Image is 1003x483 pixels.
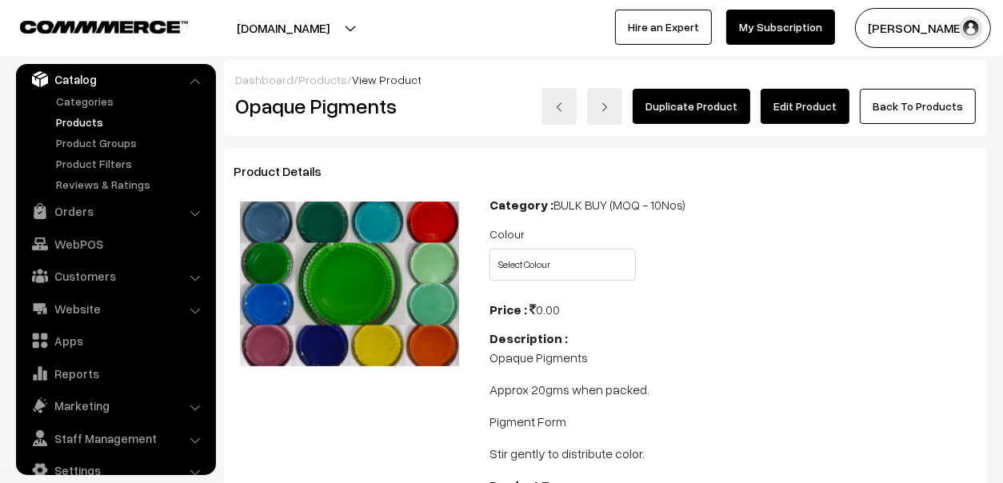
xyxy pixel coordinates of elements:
[52,176,210,193] a: Reviews & Ratings
[240,202,460,366] img: 17559536079916Opaque-Collage.png
[52,93,210,110] a: Categories
[20,391,210,420] a: Marketing
[235,94,466,118] h2: Opaque Pigments
[52,114,210,130] a: Products
[860,89,976,124] a: Back To Products
[490,413,566,429] span: Pigment Form
[490,226,525,242] label: Colour
[490,348,977,367] p: Opaque Pigments
[554,102,564,112] img: left-arrow.png
[20,230,210,258] a: WebPOS
[615,10,712,45] a: Hire an Expert
[20,21,188,33] img: COMMMERCE
[20,326,210,355] a: Apps
[855,8,991,48] button: [PERSON_NAME]…
[490,301,527,317] b: Price :
[181,8,386,48] button: [DOMAIN_NAME]
[490,195,977,214] div: BULK BUY (MOQ - 10Nos)
[234,163,341,179] span: Product Details
[52,155,210,172] a: Product Filters
[490,300,977,319] div: 0.00
[20,65,210,94] a: Catalog
[20,16,160,35] a: COMMMERCE
[490,197,553,213] b: Category :
[20,424,210,453] a: Staff Management
[235,71,976,88] div: / /
[633,89,750,124] a: Duplicate Product
[490,445,645,461] span: Stir gently to distribute color.
[600,102,609,112] img: right-arrow.png
[490,380,977,399] p: Approx 20gms when packed.
[959,16,983,40] img: user
[490,330,568,346] b: Description :
[352,73,422,86] span: View Product
[52,134,210,151] a: Product Groups
[235,73,294,86] a: Dashboard
[20,359,210,388] a: Reports
[20,261,210,290] a: Customers
[298,73,347,86] a: Products
[726,10,835,45] a: My Subscription
[20,197,210,226] a: Orders
[20,294,210,323] a: Website
[761,89,849,124] a: Edit Product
